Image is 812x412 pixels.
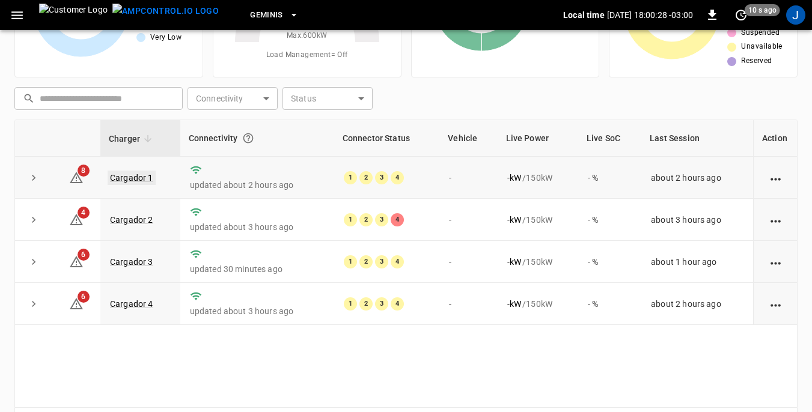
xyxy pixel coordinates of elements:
div: 1 [344,255,357,268]
a: Cargador 1 [108,171,156,185]
span: Geminis [250,8,283,22]
th: Vehicle [439,120,497,157]
span: 10 s ago [745,4,780,16]
th: Action [753,120,797,157]
span: Max. 600 kW [287,30,328,42]
button: Connection between the charger and our software. [237,127,259,149]
td: about 3 hours ago [641,199,753,241]
div: 1 [344,171,357,184]
a: 8 [69,172,84,181]
th: Live SoC [578,120,641,157]
td: about 2 hours ago [641,157,753,199]
div: 4 [391,255,404,268]
span: Load Management = Off [266,49,348,61]
td: - [439,157,497,199]
td: - % [578,157,641,199]
img: ampcontrol.io logo [112,4,219,19]
span: Unavailable [741,41,782,53]
p: - kW [507,214,521,226]
p: - kW [507,256,521,268]
span: 4 [78,207,90,219]
button: set refresh interval [731,5,751,25]
span: Charger [109,132,156,146]
div: / 150 kW [507,172,569,184]
div: 2 [359,171,373,184]
p: updated about 2 hours ago [190,179,325,191]
div: 4 [391,171,404,184]
a: 6 [69,256,84,266]
div: 2 [359,255,373,268]
div: 3 [375,297,388,311]
a: 4 [69,214,84,223]
div: profile-icon [786,5,805,25]
div: 4 [391,213,404,226]
img: Customer Logo [39,4,108,26]
div: action cell options [768,172,783,184]
div: 3 [375,171,388,184]
button: expand row [25,295,43,313]
a: Cargador 4 [110,299,153,309]
span: Reserved [741,55,772,67]
button: expand row [25,211,43,229]
div: 3 [375,213,388,226]
span: 6 [78,249,90,261]
span: Suspended [741,27,780,39]
p: - kW [507,298,521,310]
div: 1 [344,213,357,226]
div: 2 [359,297,373,311]
div: 1 [344,297,357,311]
p: - kW [507,172,521,184]
p: updated about 3 hours ago [190,305,325,317]
td: - [439,241,497,283]
span: Very Low [150,32,182,44]
td: about 2 hours ago [641,283,753,325]
p: updated 30 minutes ago [190,263,325,275]
div: / 150 kW [507,298,569,310]
p: [DATE] 18:00:28 -03:00 [607,9,693,21]
div: Connectivity [189,127,326,149]
div: action cell options [768,214,783,226]
div: action cell options [768,298,783,310]
th: Connector Status [334,120,440,157]
span: 6 [78,291,90,303]
span: 8 [78,165,90,177]
a: Cargador 3 [110,257,153,267]
td: - % [578,241,641,283]
a: Cargador 2 [110,215,153,225]
button: Geminis [245,4,304,27]
td: - [439,199,497,241]
button: expand row [25,253,43,271]
div: 2 [359,213,373,226]
th: Live Power [498,120,578,157]
div: 4 [391,297,404,311]
div: / 150 kW [507,256,569,268]
td: - [439,283,497,325]
div: / 150 kW [507,214,569,226]
div: 3 [375,255,388,268]
td: - % [578,199,641,241]
td: - % [578,283,641,325]
p: Local time [563,9,605,21]
p: updated about 3 hours ago [190,221,325,233]
th: Last Session [641,120,753,157]
td: about 1 hour ago [641,241,753,283]
div: action cell options [768,256,783,268]
button: expand row [25,169,43,187]
a: 6 [69,298,84,308]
